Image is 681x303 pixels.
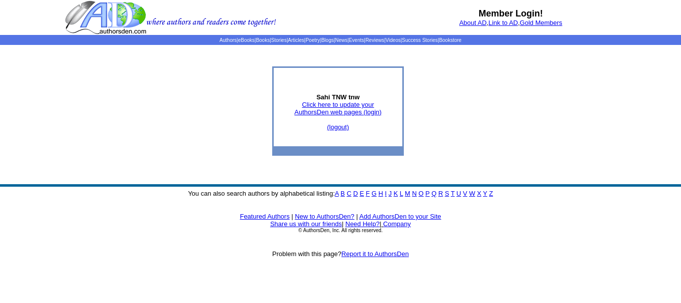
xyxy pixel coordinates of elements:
[419,190,424,197] a: O
[477,190,482,197] a: X
[295,101,382,116] a: Click here to update yourAuthorsDen web pages (login)
[272,250,409,258] font: Problem with this page?
[270,220,342,228] a: Share us with our friends
[371,190,376,197] a: G
[271,37,287,43] a: Stories
[402,37,438,43] a: Success Stories
[400,190,403,197] a: L
[459,19,487,26] a: About AD
[405,190,410,197] a: M
[335,37,347,43] a: News
[238,37,254,43] a: eBooks
[292,213,293,220] font: |
[345,220,380,228] a: Need Help?
[353,190,357,197] a: D
[469,190,475,197] a: W
[489,190,493,197] a: Z
[365,37,384,43] a: Reviews
[479,8,543,18] b: Member Login!
[306,37,320,43] a: Poetry
[298,228,382,233] font: © AuthorsDen, Inc. All rights reserved.
[240,213,290,220] a: Featured Authors
[463,190,468,197] a: V
[439,37,462,43] a: Bookstore
[459,19,562,26] font: , ,
[317,93,360,101] b: Sahi TNW tnw
[321,37,334,43] a: Blogs
[457,190,461,197] a: U
[378,190,383,197] a: H
[346,190,351,197] a: C
[335,190,339,197] a: A
[366,190,370,197] a: F
[388,190,392,197] a: J
[219,37,236,43] a: Authors
[431,190,436,197] a: Q
[520,19,562,26] a: Gold Members
[385,190,387,197] a: I
[188,190,493,197] font: You can also search authors by alphabetical listing:
[412,190,417,197] a: N
[451,190,455,197] a: T
[385,37,400,43] a: Videos
[393,190,398,197] a: K
[383,220,411,228] a: Company
[359,190,364,197] a: E
[359,213,441,220] a: Add AuthorsDen to your Site
[438,190,443,197] a: R
[342,220,343,228] font: |
[256,37,270,43] a: Books
[489,19,518,26] a: Link to AD
[356,213,357,220] font: |
[349,37,364,43] a: Events
[425,190,429,197] a: P
[327,123,349,131] a: (logout)
[483,190,487,197] a: Y
[295,213,354,220] a: New to AuthorsDen?
[219,37,461,43] span: | | | | | | | | | | | |
[445,190,449,197] a: S
[288,37,305,43] a: Articles
[379,220,411,228] font: |
[340,190,345,197] a: B
[341,250,409,258] a: Report it to AuthorsDen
